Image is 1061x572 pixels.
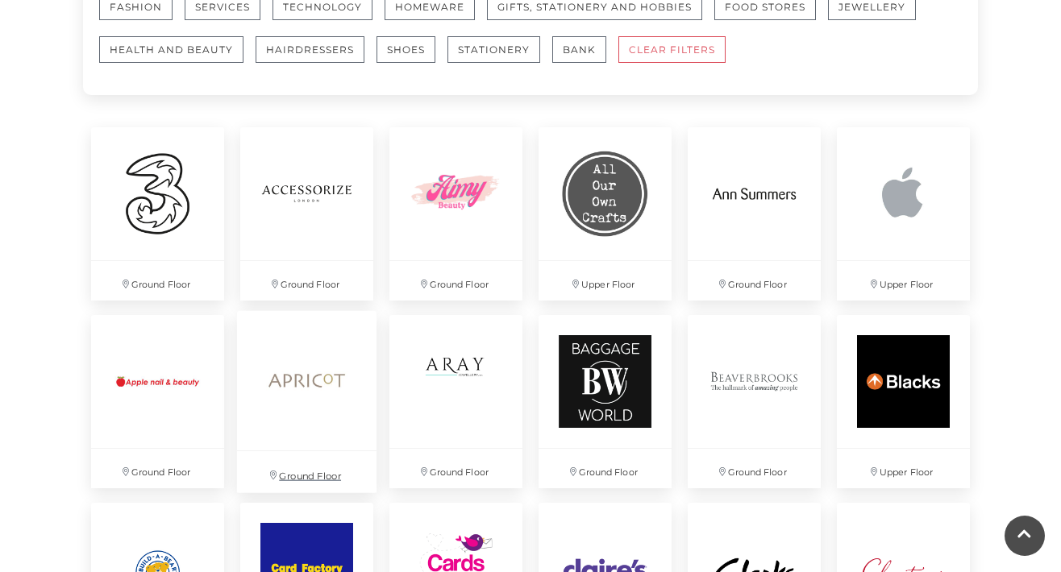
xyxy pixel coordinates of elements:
[381,307,530,496] a: Ground Floor
[91,261,224,301] p: Ground Floor
[256,36,377,79] a: Hairdressers
[237,451,377,492] p: Ground Floor
[99,36,243,63] button: Health and Beauty
[381,119,530,309] a: Ground Floor
[539,261,672,301] p: Upper Floor
[228,302,385,501] a: Ground Floor
[447,36,540,63] button: Stationery
[232,119,381,309] a: Ground Floor
[552,36,606,63] button: Bank
[83,307,232,496] a: Ground Floor
[389,449,522,488] p: Ground Floor
[377,36,447,79] a: Shoes
[91,449,224,488] p: Ground Floor
[530,119,680,309] a: Upper Floor
[256,36,364,63] button: Hairdressers
[688,261,821,301] p: Ground Floor
[618,36,738,79] a: CLEAR FILTERS
[539,449,672,488] p: Ground Floor
[530,307,680,496] a: Ground Floor
[552,36,618,79] a: Bank
[240,261,373,301] p: Ground Floor
[377,36,435,63] button: Shoes
[837,261,970,301] p: Upper Floor
[618,36,726,63] button: CLEAR FILTERS
[680,119,829,309] a: Ground Floor
[447,36,552,79] a: Stationery
[829,119,978,309] a: Upper Floor
[83,119,232,309] a: Ground Floor
[99,36,256,79] a: Health and Beauty
[829,307,978,496] a: Upper Floor
[680,307,829,496] a: Ground Floor
[837,449,970,488] p: Upper Floor
[688,449,821,488] p: Ground Floor
[389,261,522,301] p: Ground Floor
